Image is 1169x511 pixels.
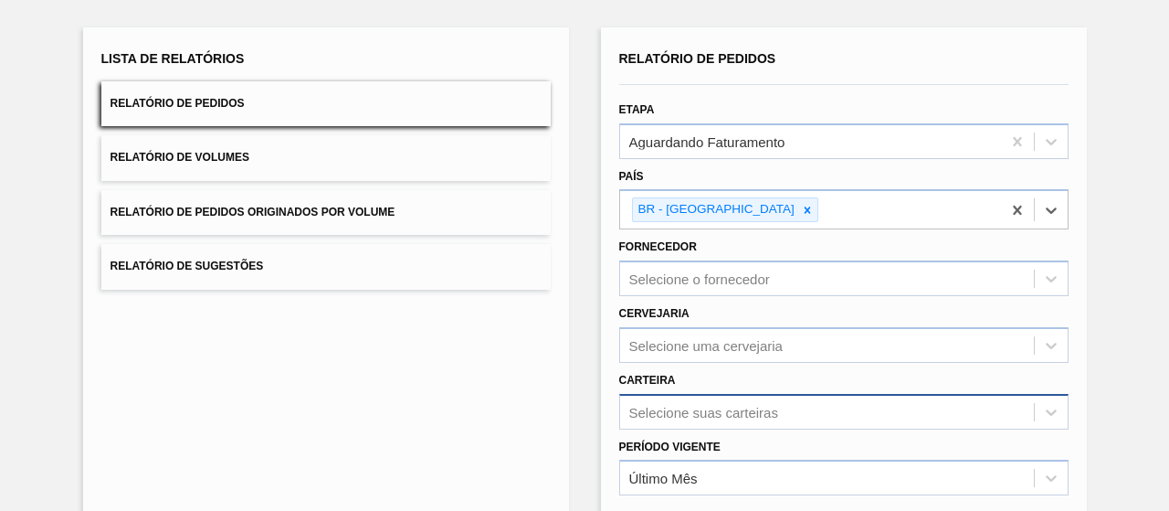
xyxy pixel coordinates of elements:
[629,133,785,149] font: Aguardando Faturamento
[629,471,698,486] font: Último Mês
[619,103,655,116] font: Etapa
[101,190,551,235] button: Relatório de Pedidos Originados por Volume
[619,307,690,320] font: Cervejaria
[619,240,697,253] font: Fornecedor
[101,244,551,289] button: Relatório de Sugestões
[629,404,778,420] font: Selecione suas carteiras
[629,337,783,353] font: Selecione uma cervejaria
[111,261,264,273] font: Relatório de Sugestões
[619,441,721,453] font: Período Vigente
[619,374,676,387] font: Carteira
[111,206,395,218] font: Relatório de Pedidos Originados por Volume
[619,51,776,66] font: Relatório de Pedidos
[101,81,551,126] button: Relatório de Pedidos
[619,170,644,183] font: País
[638,202,795,216] font: BR - [GEOGRAPHIC_DATA]
[111,152,249,165] font: Relatório de Volumes
[101,51,245,66] font: Lista de Relatórios
[111,97,245,110] font: Relatório de Pedidos
[101,135,551,180] button: Relatório de Volumes
[629,271,770,287] font: Selecione o fornecedor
